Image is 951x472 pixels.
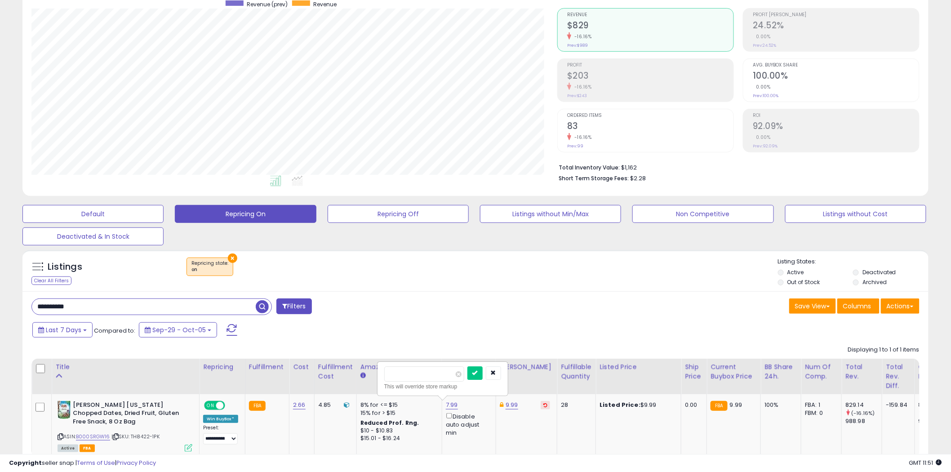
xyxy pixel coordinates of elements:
div: 829.14 [845,401,882,409]
span: $2.28 [630,174,646,183]
button: Default [22,205,164,223]
div: 15% for > $15 [360,409,435,417]
button: Columns [837,298,880,314]
span: 2025-10-13 11:51 GMT [909,459,942,467]
small: Prev: $243 [567,93,587,98]
a: 2.66 [293,401,306,410]
small: 0.00% [753,33,771,40]
button: Listings without Min/Max [480,205,621,223]
h2: 92.09% [753,121,919,133]
div: 4.85 [318,401,350,409]
div: BB Share 24h. [764,362,797,381]
span: Ordered Items [567,113,733,118]
strong: Copyright [9,459,42,467]
small: -16.16% [571,84,592,90]
h2: $203 [567,71,733,83]
small: Prev: 100.00% [753,93,778,98]
small: (-16.16%) [852,410,875,417]
button: Last 7 Days [32,322,93,338]
b: Short Term Storage Fees: [559,174,629,182]
div: $15.01 - $16.24 [360,435,435,442]
span: Last 7 Days [46,325,81,334]
div: Disable auto adjust min [446,411,489,437]
div: Preset: [203,425,238,445]
div: Title [55,362,196,372]
span: ON [205,401,216,409]
button: Save View [789,298,836,314]
div: Repricing [203,362,241,372]
button: × [228,254,237,263]
div: 8% for <= $15 [360,401,435,409]
p: Listing States: [778,258,929,266]
div: Fulfillment Cost [318,362,353,381]
a: B000SRGW16 [76,433,110,441]
div: -159.84 [886,401,907,409]
h2: 100.00% [753,71,919,83]
div: Total Rev. [845,362,878,381]
span: Repricing state : [191,260,228,273]
div: $10 - $10.83 [360,427,435,435]
span: ROI [753,113,919,118]
button: Repricing Off [328,205,469,223]
span: Avg. Buybox Share [753,63,919,68]
small: -16.16% [571,134,592,141]
span: Sep-29 - Oct-05 [152,325,206,334]
div: FBA: 1 [805,401,835,409]
span: Revenue (prev) [247,0,288,8]
small: 0.00% [753,134,771,141]
div: seller snap | | [9,459,156,468]
a: 7.99 [446,401,458,410]
h5: Listings [48,261,82,273]
b: Reduced Prof. Rng. [360,419,419,427]
label: Archived [862,278,887,286]
small: 0.00% [753,84,771,90]
span: Columns [843,302,871,311]
button: Repricing On [175,205,316,223]
span: All listings currently available for purchase on Amazon [58,445,78,452]
span: OFF [224,401,238,409]
small: Prev: 92.09% [753,143,778,149]
h2: 83 [567,121,733,133]
span: 9.99 [730,401,742,409]
label: Deactivated [862,268,896,276]
div: Current Buybox Price [711,362,757,381]
b: [PERSON_NAME] [US_STATE] Chopped Dates, Dried Fruit, Gluten Free Snack, 8 Oz Bag [73,401,182,428]
label: Out of Stock [787,278,820,286]
div: Fulfillment [249,362,285,372]
small: Prev: 99 [567,143,583,149]
span: Revenue [567,13,733,18]
div: Cost [293,362,311,372]
button: Actions [881,298,920,314]
button: Deactivated & In Stock [22,227,164,245]
div: 100% [764,401,794,409]
small: FBA [711,401,727,411]
span: Revenue [313,0,337,8]
div: Displaying 1 to 1 of 1 items [848,346,920,354]
div: Listed Price [600,362,677,372]
div: 988.98 [845,417,882,425]
b: Total Inventory Value: [559,164,620,171]
div: Clear All Filters [31,276,71,285]
div: Total Rev. Diff. [886,362,911,391]
small: Prev: 24.52% [753,43,776,48]
small: Amazon Fees. [360,372,366,380]
small: FBA [249,401,266,411]
h2: 24.52% [753,20,919,32]
h2: $829 [567,20,733,32]
div: This will override store markup [384,382,501,391]
small: Prev: $989 [567,43,588,48]
a: Terms of Use [77,459,115,467]
small: -16.16% [571,33,592,40]
a: Privacy Policy [116,459,156,467]
div: 28 [561,401,589,409]
div: Win BuyBox * [203,415,238,423]
span: | SKU: TH8422-1PK [111,433,160,440]
li: $1,162 [559,161,913,172]
div: Num of Comp. [805,362,838,381]
a: 9.99 [506,401,518,410]
span: FBA [80,445,95,452]
div: Amazon Fees [360,362,438,372]
div: Ship Price [685,362,703,381]
span: Profit [567,63,733,68]
b: Listed Price: [600,401,640,409]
